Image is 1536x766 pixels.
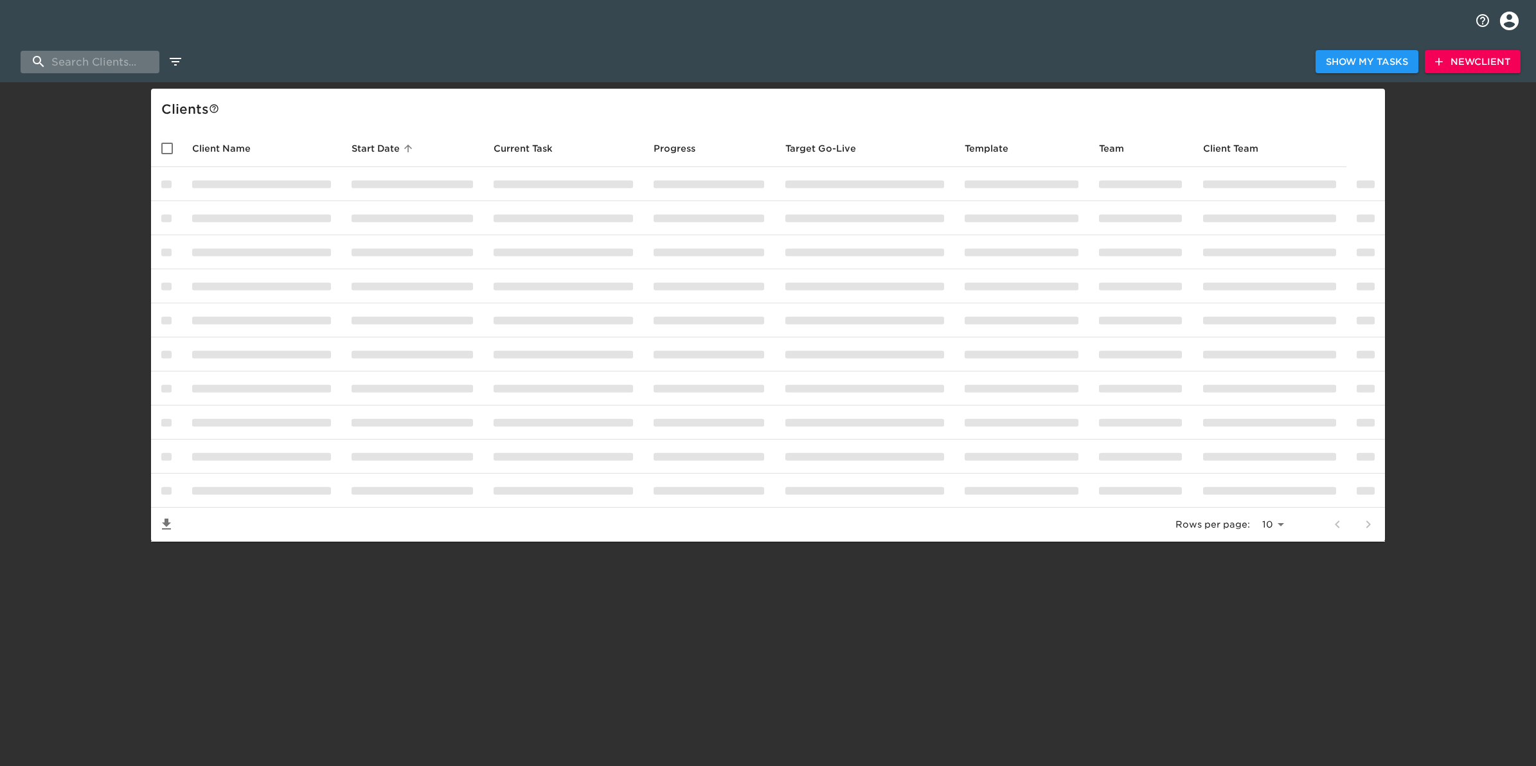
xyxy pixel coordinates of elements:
select: rows per page [1255,515,1289,535]
button: Save List [151,509,182,540]
span: Client Name [192,141,267,156]
svg: This is a list of all of your clients and clients shared with you [209,103,219,114]
span: Start Date [352,141,416,156]
table: enhanced table [151,130,1385,542]
button: notifications [1467,5,1498,36]
span: Team [1099,141,1141,156]
span: Progress [654,141,712,156]
span: Client Team [1203,141,1275,156]
span: Show My Tasks [1326,54,1408,70]
p: Rows per page: [1175,518,1250,531]
button: edit [165,51,186,73]
span: Template [965,141,1025,156]
span: This is the next Task in this Hub that should be completed [494,141,553,156]
input: search [21,51,159,73]
span: Current Task [494,141,569,156]
span: Calculated based on the start date and the duration of all Tasks contained in this Hub. [785,141,856,156]
span: New Client [1435,54,1510,70]
button: NewClient [1425,50,1521,74]
div: Client s [161,99,1380,120]
span: Target Go-Live [785,141,873,156]
button: Show My Tasks [1316,50,1418,74]
button: profile [1490,2,1528,40]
